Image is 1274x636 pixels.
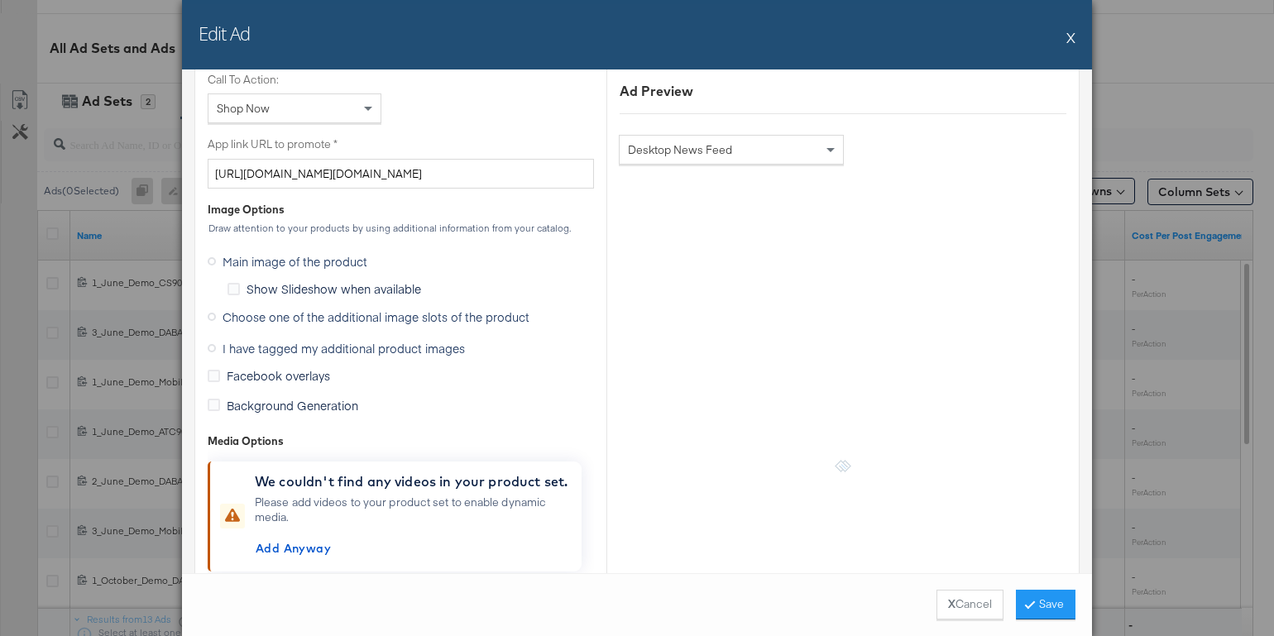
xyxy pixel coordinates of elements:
[948,596,955,612] strong: X
[227,397,358,414] span: Background Generation
[199,21,250,45] h2: Edit Ad
[208,433,594,449] div: Media Options
[1066,21,1075,54] button: X
[208,72,381,88] label: Call To Action:
[936,590,1003,619] button: XCancel
[208,202,285,218] div: Image Options
[208,222,594,234] div: Draw attention to your products by using additional information from your catalog.
[255,471,575,491] div: We couldn't find any videos in your product set.
[217,101,270,116] span: Shop Now
[223,308,529,325] span: Choose one of the additional image slots of the product
[247,280,421,297] span: Show Slideshow when available
[223,253,367,270] span: Main image of the product
[249,535,338,562] button: Add Anyway
[628,142,732,157] span: Desktop News Feed
[208,136,594,152] label: App link URL to promote *
[223,340,465,356] span: I have tagged my additional product images
[227,367,330,384] span: Facebook overlays
[208,159,594,189] input: Add URL that will be shown to people who see your ad
[1016,590,1075,619] button: Save
[256,538,331,559] span: Add Anyway
[255,495,575,562] div: Please add videos to your product set to enable dynamic media.
[620,82,1066,101] div: Ad Preview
